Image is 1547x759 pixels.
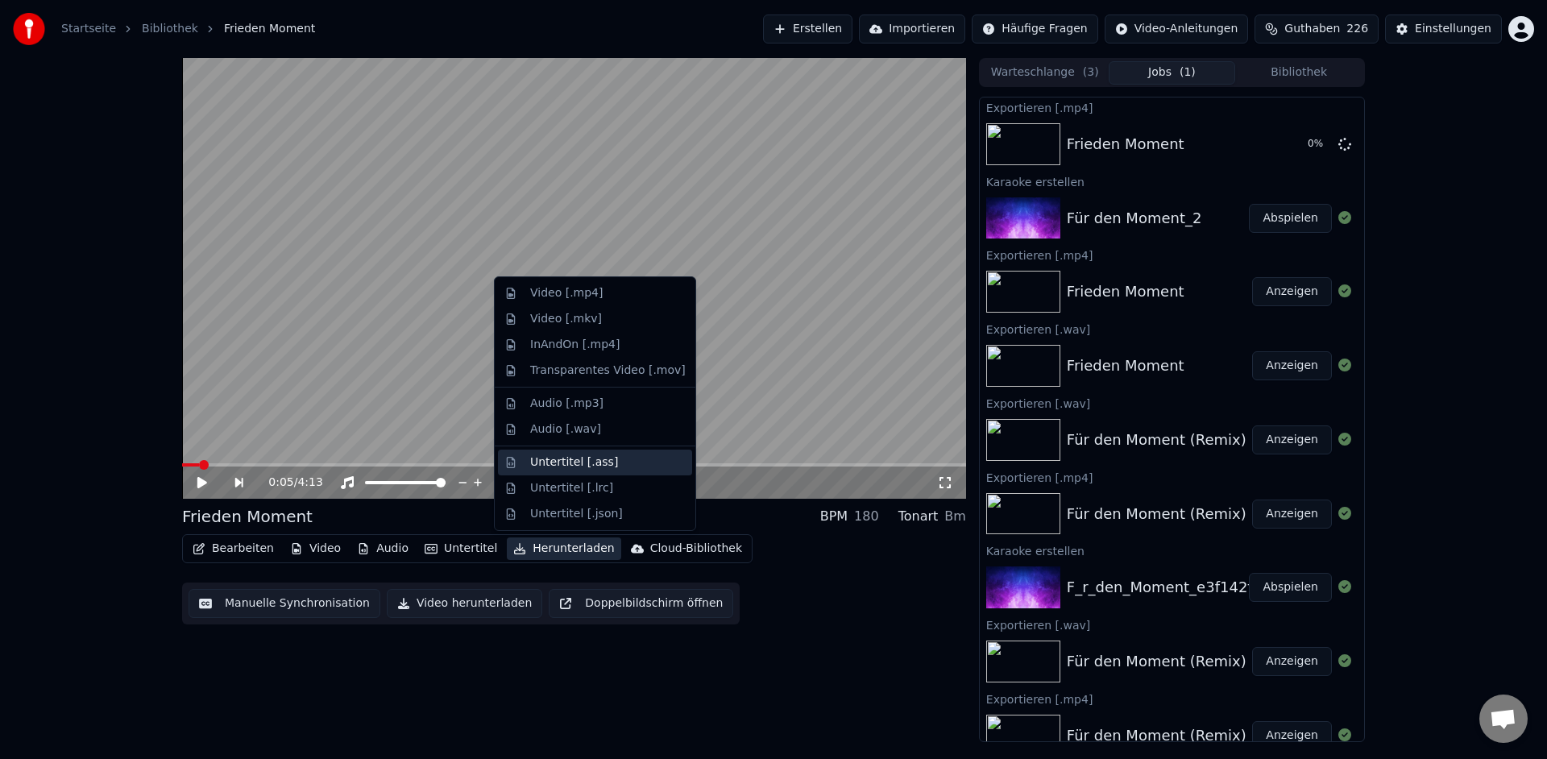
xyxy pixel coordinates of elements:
div: Frieden Moment [1067,355,1184,377]
div: Für den Moment (Remix) [1067,429,1246,451]
div: Frieden Moment [182,505,313,528]
div: Tonart [898,507,939,526]
div: Exportieren [.wav] [980,393,1364,413]
div: Exportieren [.wav] [980,615,1364,634]
div: 0 % [1308,138,1332,151]
div: Für den Moment (Remix) [1067,724,1246,747]
div: F_r_den_Moment_e3f142f7-66a9-4be5-96dd-aaec6976942e [1067,576,1501,599]
button: Importieren [859,15,965,44]
button: Anzeigen [1252,277,1332,306]
div: 180 [854,507,879,526]
button: Warteschlange [981,61,1109,85]
div: Cloud-Bibliothek [650,541,742,557]
span: 226 [1346,21,1368,37]
button: Manuelle Synchronisation [189,589,380,618]
button: Erstellen [763,15,852,44]
button: Guthaben226 [1255,15,1379,44]
button: Abspielen [1249,204,1332,233]
button: Video [284,537,347,560]
div: Exportieren [.mp4] [980,689,1364,708]
span: ( 1 ) [1180,64,1196,81]
button: Doppelbildschirm öffnen [549,589,733,618]
div: Einstellungen [1415,21,1491,37]
span: 0:05 [268,475,293,491]
a: Startseite [61,21,116,37]
div: InAndOn [.mp4] [530,337,620,353]
div: Chat öffnen [1479,695,1528,743]
span: Frieden Moment [224,21,315,37]
button: Anzeigen [1252,351,1332,380]
div: Untertitel [.lrc] [530,480,613,496]
div: Karaoke erstellen [980,541,1364,560]
button: Bibliothek [1235,61,1362,85]
div: Video [.mkv] [530,311,602,327]
div: Untertitel [.json] [530,506,623,522]
div: Bm [944,507,966,526]
div: Für den Moment (Remix) [1067,650,1246,673]
button: Bearbeiten [186,537,280,560]
div: Untertitel [.ass] [530,454,618,471]
span: ( 3 ) [1083,64,1099,81]
div: Für den Moment (Remix) [1067,503,1246,525]
div: Karaoke erstellen [980,172,1364,191]
div: Exportieren [.mp4] [980,97,1364,117]
button: Audio [350,537,415,560]
div: / [268,475,307,491]
button: Video-Anleitungen [1105,15,1249,44]
button: Anzeigen [1252,500,1332,529]
button: Jobs [1109,61,1236,85]
div: Exportieren [.mp4] [980,245,1364,264]
div: Video [.mp4] [530,285,603,301]
button: Abspielen [1249,573,1332,602]
button: Einstellungen [1385,15,1502,44]
button: Untertitel [418,537,504,560]
div: Frieden Moment [1067,280,1184,303]
div: Transparentes Video [.mov] [530,363,686,379]
div: Audio [.mp3] [530,396,603,412]
div: BPM [820,507,848,526]
span: 4:13 [297,475,322,491]
div: Für den Moment_2 [1067,207,1202,230]
button: Anzeigen [1252,647,1332,676]
div: Frieden Moment [1067,133,1184,156]
nav: breadcrumb [61,21,315,37]
button: Anzeigen [1252,721,1332,750]
img: youka [13,13,45,45]
div: Exportieren [.mp4] [980,467,1364,487]
button: Video herunterladen [387,589,542,618]
a: Bibliothek [142,21,198,37]
button: Häufige Fragen [972,15,1098,44]
span: Guthaben [1284,21,1340,37]
div: Audio [.wav] [530,421,601,438]
div: Exportieren [.wav] [980,319,1364,338]
button: Anzeigen [1252,425,1332,454]
button: Herunterladen [507,537,620,560]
